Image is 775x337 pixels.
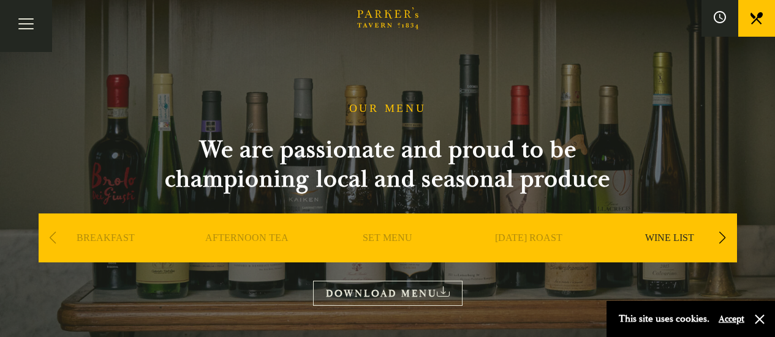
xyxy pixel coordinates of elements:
[349,102,426,116] h1: OUR MENU
[363,232,412,281] a: SET MENU
[320,213,455,299] div: 3 / 9
[39,213,173,299] div: 1 / 9
[754,313,766,325] button: Close and accept
[719,313,744,325] button: Accept
[645,232,694,281] a: WINE LIST
[714,224,731,251] div: Next slide
[77,232,135,281] a: BREAKFAST
[143,135,633,194] h2: We are passionate and proud to be championing local and seasonal produce
[45,224,61,251] div: Previous slide
[205,232,289,281] a: AFTERNOON TEA
[495,232,562,281] a: [DATE] ROAST
[619,310,709,328] p: This site uses cookies.
[602,213,737,299] div: 5 / 9
[180,213,314,299] div: 2 / 9
[461,213,596,299] div: 4 / 9
[313,281,463,306] a: DOWNLOAD MENU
